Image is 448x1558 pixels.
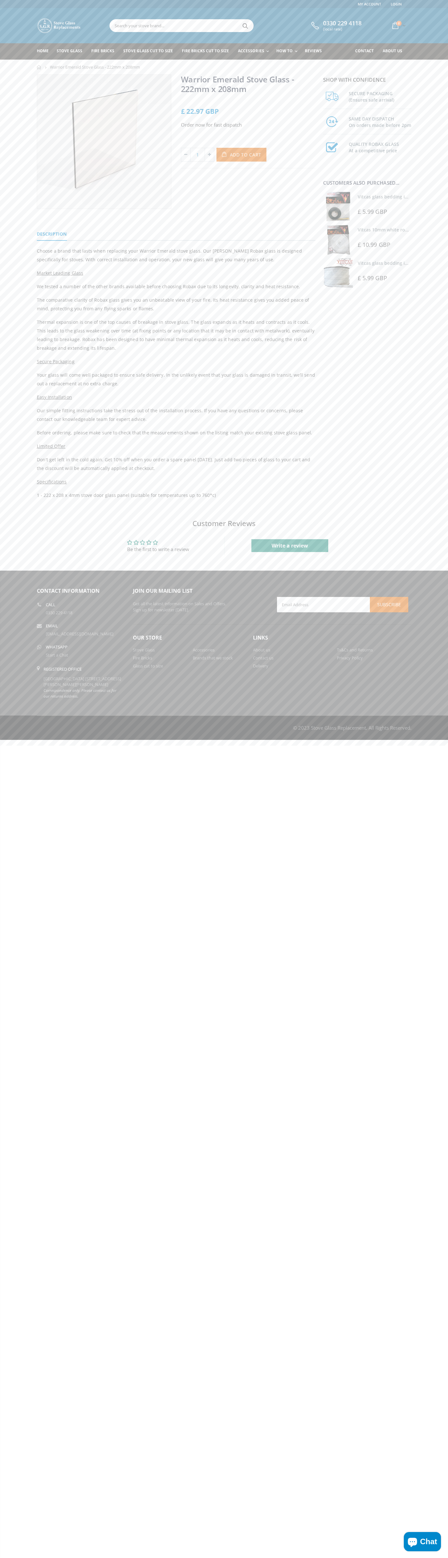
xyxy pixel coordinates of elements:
img: Stove Glass Replacement [37,18,82,34]
div: Customers also purchased... [323,180,411,185]
span: £ 10.99 GBP [358,241,390,248]
b: Email [46,624,58,628]
a: Privacy Policy [337,655,363,661]
button: Search [238,20,253,32]
span: Specifications [37,479,67,485]
a: How To [276,43,301,60]
a: About us [253,647,270,653]
span: Before ordering, please make sure to check that the measurements shown on the listing match your ... [37,430,313,436]
a: Home [37,65,42,69]
em: Correspondence only. Please contact us for our returns address. [44,688,117,699]
b: Call [46,603,55,607]
inbox-online-store-chat: Shopify online store chat [402,1532,443,1553]
address: © 2023 Stove Glass Replacement. All Rights Reserved. [293,721,411,734]
img: squarestoveglass_0a3e5ea2-b9c4-4124-b721-23177109ad23_800x_crop_center.webp [37,75,171,209]
span: The comparative clarity of Robax glass gives you an unbeatable view of your fire. Its heat resist... [37,297,309,312]
span: Our simple fitting instructions take the stress out of the installation process. If you have any ... [37,407,303,422]
span: Join our mailing list [133,587,192,594]
span: Fire Bricks [91,48,114,54]
button: Subscribe [370,597,408,612]
span: £ 5.99 GBP [358,274,387,282]
a: Accessories [193,647,215,653]
img: Vitcas white rope, glue and gloves kit 10mm [323,225,353,255]
div: [GEOGRAPHIC_DATA] [STREET_ADDRESS][PERSON_NAME][PERSON_NAME] [44,666,123,699]
p: Shop with confidence [323,76,411,84]
a: Warrior Emerald Stove Glass - 222mm x 208mm [181,74,294,94]
img: Vitcas stove glass bedding in tape [323,192,353,222]
span: Market Leading Glass [37,270,83,276]
a: Start a Chat [46,652,68,658]
span: Reviews [305,48,322,54]
span: How To [276,48,293,54]
h3: QUALITY ROBAX GLASS At a competitive price [349,140,411,154]
h3: SAME DAY DISPATCH On orders made before 2pm [349,114,411,129]
span: Thermal expansion is one of the top causes of breakage in stove glass. The glass expands as it he... [37,319,314,351]
span: Stove Glass [57,48,82,54]
a: Delivery [253,663,268,669]
p: Get all the latest information on Sales and Offers. Sign up for newsletter [DATE]. [133,601,267,613]
a: 0 [390,19,407,32]
a: Stove Glass [57,43,87,60]
a: Accessories [238,43,272,60]
a: Home [37,43,53,60]
span: Stove Glass Cut To Size [123,48,173,54]
a: Brands that we stock [193,655,233,661]
a: About us [383,43,407,60]
b: WhatsApp [46,645,68,649]
h3: SECURE PACKAGING (Ensures safe arrival) [349,89,411,103]
span: Home [37,48,49,54]
span: Limited Offer [37,443,66,449]
input: Search your stove brand... [110,20,325,32]
a: Reviews [305,43,327,60]
span: Warrior Emerald Stove Glass - 222mm x 208mm [50,64,140,70]
span: Accessories [238,48,264,54]
span: Our Store [133,634,162,641]
b: Registered Office [44,666,82,672]
a: Stove Glass [133,647,155,653]
span: We tested a number of the other brands available before choosing Robax due to its longevity, clar... [37,283,300,289]
a: Stove Glass Cut To Size [123,43,178,60]
a: Fire Bricks Cut To Size [182,43,234,60]
span: Fire Bricks Cut To Size [182,48,229,54]
img: Vitcas stove glass bedding in tape [323,258,353,288]
p: 1 - 222 x 208 x 4mm stove door glass panel (suitable for temperatures up to 760*c) [37,491,315,499]
span: £ 5.99 GBP [358,208,387,215]
span: (local rate) [323,27,362,31]
h2: Customer Reviews [5,518,443,529]
a: 0330 229 4118 [46,610,72,616]
a: Contact [355,43,379,60]
span: Secure Packaging [37,358,75,364]
a: Fire Bricks [133,655,152,661]
span: Don't get left in the cold again. Get 10% off when you order a spare panel [DATE]. Just add two p... [37,457,311,471]
span: Your glass will come well packaged to ensure safe delivery. In the unlikely event that your glass... [37,372,315,387]
a: Write a review [251,539,328,552]
a: Ts&Cs and Returns [337,647,373,653]
span: 0330 229 4118 [323,20,362,27]
a: Glass cut to size [133,663,163,669]
span: Choose a brand that lasts when replacing your Warrior Emerald stove glass. Our [PERSON_NAME] Roba... [37,248,302,263]
a: Fire Bricks [91,43,119,60]
a: 0330 229 4118 (local rate) [310,20,362,31]
span: Contact Information [37,587,100,594]
a: [EMAIL_ADDRESS][DOMAIN_NAME] [46,631,113,637]
span: £ 22.97 GBP [181,107,219,116]
span: Add to Cart [230,152,262,158]
div: Be the first to write a review [127,546,189,553]
span: Contact [355,48,374,54]
button: Add to Cart [216,148,267,162]
span: Easy Installation [37,394,72,400]
span: 0 [396,21,402,26]
a: Description [37,228,67,241]
input: Email Address [277,597,408,612]
p: Order now for fast dispatch [181,121,315,129]
span: Links [253,634,268,641]
span: About us [383,48,402,54]
a: Contact us [253,655,273,661]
